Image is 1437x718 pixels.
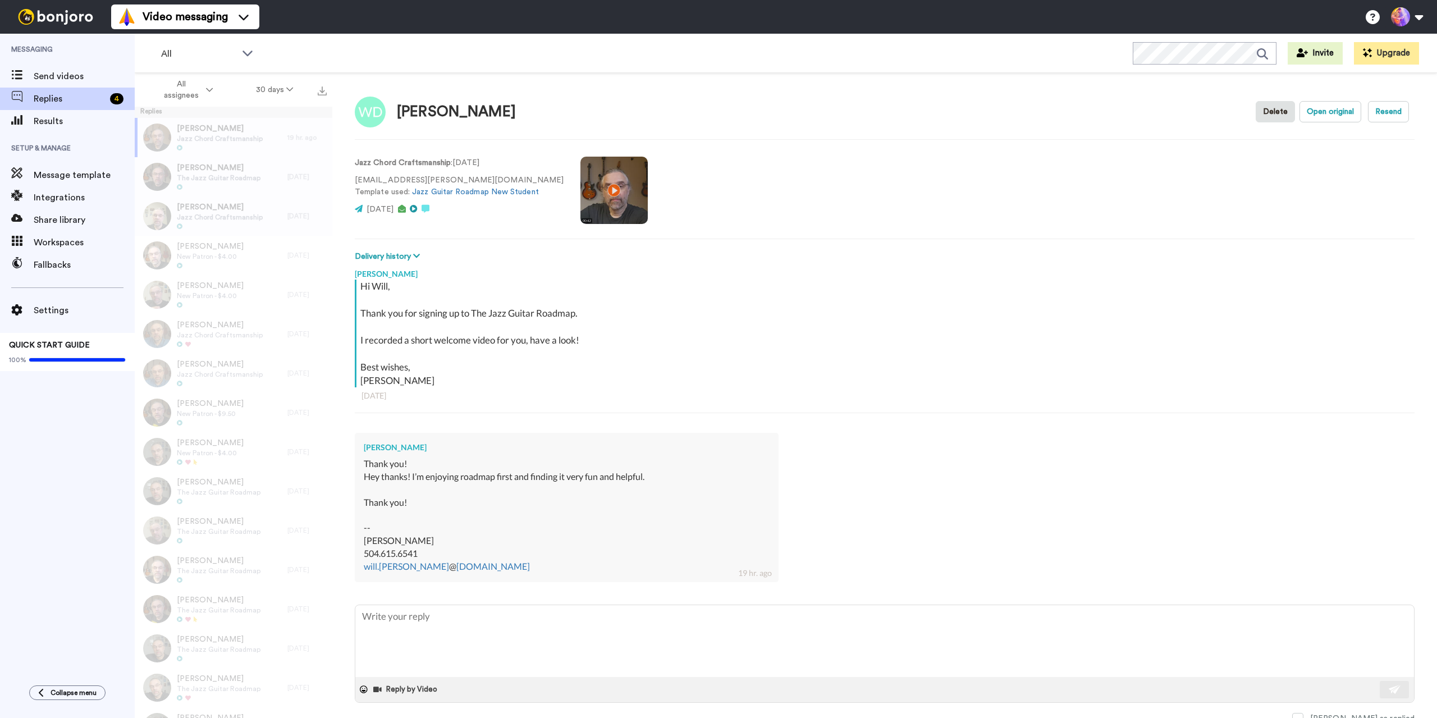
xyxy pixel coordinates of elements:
[110,93,123,104] div: 4
[287,408,327,417] div: [DATE]
[177,488,260,497] span: The Jazz Guitar Roadmap
[177,684,260,693] span: The Jazz Guitar Roadmap
[287,447,327,456] div: [DATE]
[177,241,244,252] span: [PERSON_NAME]
[13,9,98,25] img: bj-logo-header-white.svg
[1354,42,1419,65] button: Upgrade
[158,79,204,101] span: All assignees
[34,168,135,182] span: Message template
[143,477,171,505] img: 99df5863-57ed-4099-821d-07b18c981a4f-thumb.jpg
[177,516,260,527] span: [PERSON_NAME]
[177,319,263,331] span: [PERSON_NAME]
[143,595,171,623] img: f0a93aff-66ca-4063-ba9b-0c83780160df-thumb.jpg
[177,359,263,370] span: [PERSON_NAME]
[143,399,171,427] img: f71d89c6-2131-4a3b-8664-e08e219f8126-thumb.jpg
[177,134,263,143] span: Jazz Chord Craftsmanship
[135,511,332,550] a: [PERSON_NAME]The Jazz Guitar Roadmap[DATE]
[143,241,171,269] img: bd869daa-4139-419c-8419-7ca66bbb6e2b-thumb.jpg
[143,674,171,702] img: 91f626db-0cd5-4c4c-88b4-37ebc967977d-thumb.jpg
[177,527,260,536] span: The Jazz Guitar Roadmap
[143,124,171,152] img: 5a8ef036-00a4-4a89-980d-26a29d5365bf-thumb.jpg
[364,442,770,453] div: [PERSON_NAME]
[34,213,135,227] span: Share library
[177,291,244,300] span: New Patron - $4.00
[177,634,260,645] span: [PERSON_NAME]
[177,566,260,575] span: The Jazz Guitar Roadmap
[177,449,244,458] span: New Patron - $4.00
[143,320,171,348] img: 7ff585d9-1fa4-4630-b5f5-4266f4009150-thumb.jpg
[1299,101,1361,122] button: Open original
[355,157,564,169] p: : [DATE]
[51,688,97,697] span: Collapse menu
[367,205,393,213] span: [DATE]
[1288,42,1343,65] button: Invite
[135,354,332,393] a: [PERSON_NAME]Jazz Chord Craftsmanship[DATE]
[287,487,327,496] div: [DATE]
[287,369,327,378] div: [DATE]
[29,685,106,700] button: Collapse menu
[287,330,327,339] div: [DATE]
[287,251,327,260] div: [DATE]
[135,275,332,314] a: [PERSON_NAME]New Patron - $4.00[DATE]
[177,437,244,449] span: [PERSON_NAME]
[287,172,327,181] div: [DATE]
[314,81,330,98] button: Export all results that match these filters now.
[34,92,106,106] span: Replies
[34,191,135,204] span: Integrations
[287,133,327,142] div: 19 hr. ago
[456,561,530,571] a: [DOMAIN_NAME]
[135,118,332,157] a: [PERSON_NAME]Jazz Chord Craftsmanship19 hr. ago
[143,163,171,191] img: 18f863d6-9513-46c2-8d98-7a107483db75-thumb.jpg
[177,331,263,340] span: Jazz Chord Craftsmanship
[1368,101,1409,122] button: Resend
[287,565,327,574] div: [DATE]
[135,393,332,432] a: [PERSON_NAME]New Patron - $9.50[DATE]
[177,594,260,606] span: [PERSON_NAME]
[135,432,332,472] a: [PERSON_NAME]New Patron - $4.00[DATE]
[287,644,327,653] div: [DATE]
[361,390,1408,401] div: [DATE]
[177,398,244,409] span: [PERSON_NAME]
[355,250,423,263] button: Delivery history
[9,355,26,364] span: 100%
[235,80,315,100] button: 30 days
[135,589,332,629] a: [PERSON_NAME]The Jazz Guitar Roadmap[DATE]
[135,196,332,236] a: [PERSON_NAME]Jazz Chord Craftsmanship[DATE]
[143,634,171,662] img: e5268d6c-1b6c-4c63-8e7a-7aefe419f042-thumb.jpg
[177,409,244,418] span: New Patron - $9.50
[360,280,1412,387] div: Hi Will, Thank you for signing up to The Jazz Guitar Roadmap. I recorded a short welcome video fo...
[372,681,441,698] button: Reply by Video
[1256,101,1295,122] button: Delete
[177,555,260,566] span: [PERSON_NAME]
[34,70,135,83] span: Send videos
[143,438,171,466] img: e4c654d4-257d-4670-bc3d-fba025e23f76-thumb.jpg
[177,173,260,182] span: The Jazz Guitar Roadmap
[34,115,135,128] span: Results
[355,263,1415,280] div: [PERSON_NAME]
[177,673,260,684] span: [PERSON_NAME]
[177,280,244,291] span: [PERSON_NAME]
[135,314,332,354] a: [PERSON_NAME]Jazz Chord Craftsmanship[DATE]
[318,86,327,95] img: export.svg
[287,212,327,221] div: [DATE]
[143,9,228,25] span: Video messaging
[177,202,263,213] span: [PERSON_NAME]
[135,472,332,511] a: [PERSON_NAME]The Jazz Guitar Roadmap[DATE]
[364,470,770,573] div: Hey thanks! I’m enjoying roadmap first and finding it very fun and helpful. Thank you! -- [PERSON...
[177,645,260,654] span: The Jazz Guitar Roadmap
[143,556,171,584] img: b2f987b9-9716-420b-a94b-761f4010d653-thumb.jpg
[143,359,171,387] img: 90edb82e-43e2-4f52-8541-1b59e31aabca-thumb.jpg
[34,304,135,317] span: Settings
[355,97,386,127] img: Image of Will Donaldson
[143,281,171,309] img: 4c154891-3c8f-4854-9370-a96c758193bb-thumb.jpg
[9,341,90,349] span: QUICK START GUIDE
[143,202,171,230] img: 9934fd9d-9db8-4b28-a1d3-3ef1a2a7ec3c-thumb.jpg
[135,550,332,589] a: [PERSON_NAME]The Jazz Guitar Roadmap[DATE]
[135,236,332,275] a: [PERSON_NAME]New Patron - $4.00[DATE]
[177,252,244,261] span: New Patron - $4.00
[118,8,136,26] img: vm-color.svg
[287,526,327,535] div: [DATE]
[177,162,260,173] span: [PERSON_NAME]
[135,668,332,707] a: [PERSON_NAME]The Jazz Guitar Roadmap[DATE]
